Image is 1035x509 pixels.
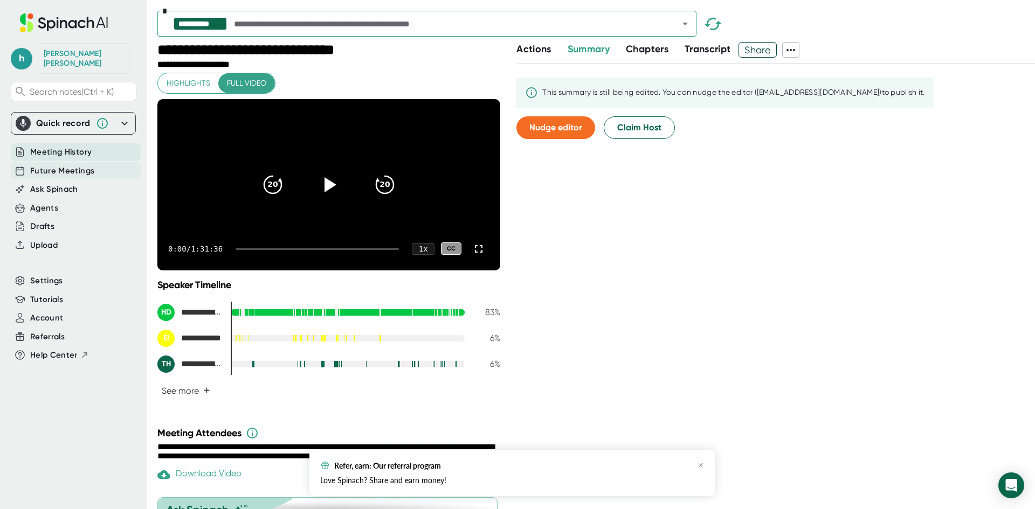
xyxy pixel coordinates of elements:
[168,245,223,253] div: 0:00 / 1:31:36
[516,43,551,55] span: Actions
[157,304,175,321] div: HD
[157,355,222,373] div: Taylor Hudgeons
[30,312,63,324] button: Account
[441,242,461,255] div: CC
[626,43,668,55] span: Chapters
[30,165,94,177] button: Future Meetings
[998,472,1024,498] div: Open Intercom Messenger
[568,43,610,55] span: Summary
[30,220,54,233] button: Drafts
[739,42,777,58] button: Share
[36,118,91,129] div: Quick record
[542,88,925,97] div: This summary is still being edited. You can nudge the editor ([EMAIL_ADDRESS][DOMAIN_NAME]) to pu...
[157,304,222,321] div: Herbert Davis
[685,42,731,57] button: Transcript
[157,279,500,291] div: Speaker Timeline
[30,294,63,306] button: Tutorials
[739,40,776,59] span: Share
[529,122,582,133] span: Nudge editor
[516,42,551,57] button: Actions
[157,330,222,347] div: Eddie Irvine
[30,183,78,196] button: Ask Spinach
[604,116,675,139] button: Claim Host
[218,73,275,93] button: Full video
[44,49,125,68] div: Herbert Davis
[678,16,693,31] button: Open
[158,73,219,93] button: Highlights
[227,76,266,90] span: Full video
[30,87,114,97] span: Search notes (Ctrl + K)
[30,146,92,158] button: Meeting History
[16,113,131,134] div: Quick record
[157,355,175,373] div: TH
[11,48,32,69] span: h
[473,359,500,369] div: 6 %
[203,386,210,395] span: +
[30,275,63,287] button: Settings
[412,243,434,255] div: 1 x
[626,42,668,57] button: Chapters
[473,307,500,317] div: 83 %
[30,349,89,361] button: Help Center
[30,239,58,252] button: Upload
[157,468,241,481] div: Download Video
[157,330,175,347] div: EI
[30,202,58,214] button: Agents
[685,43,731,55] span: Transcript
[516,116,595,139] button: Nudge editor
[473,333,500,343] div: 6 %
[568,42,610,57] button: Summary
[167,76,210,90] span: Highlights
[157,381,215,400] button: See more+
[617,121,661,134] span: Claim Host
[157,427,503,440] div: Meeting Attendees
[30,331,65,343] button: Referrals
[30,349,78,361] span: Help Center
